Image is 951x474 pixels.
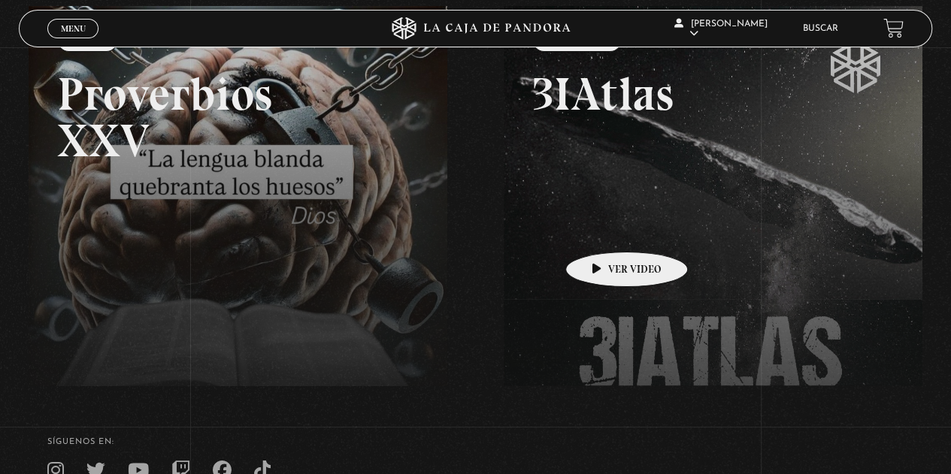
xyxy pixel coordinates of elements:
span: Cerrar [56,36,91,47]
h4: SÍguenos en: [47,438,904,446]
a: Buscar [803,24,838,33]
span: Menu [61,24,86,33]
a: View your shopping cart [883,18,904,38]
span: [PERSON_NAME] [674,20,768,38]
